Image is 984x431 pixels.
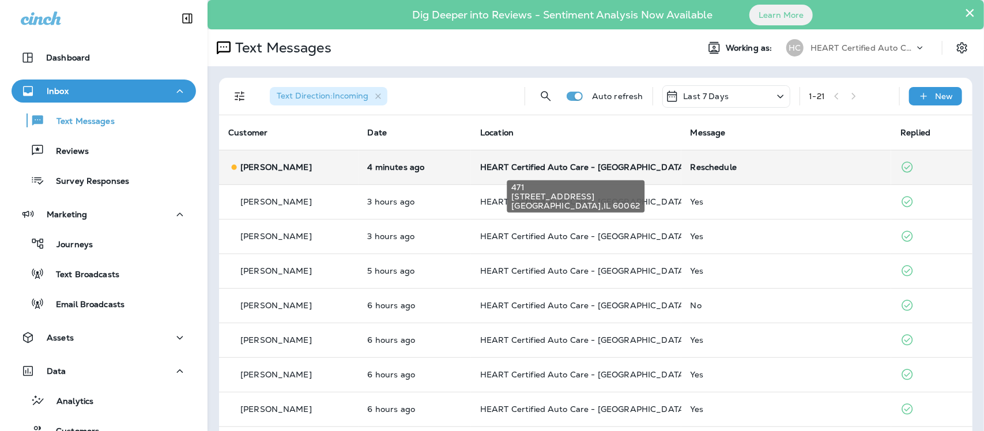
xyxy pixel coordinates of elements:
p: [PERSON_NAME] [240,301,312,310]
p: Text Messages [45,116,115,127]
p: Sep 23, 2025 03:14 PM [368,162,462,172]
span: HEART Certified Auto Care - [GEOGRAPHIC_DATA] [480,300,687,311]
p: Analytics [45,396,93,407]
span: HEART Certified Auto Care - [GEOGRAPHIC_DATA] [480,369,687,380]
div: Yes [691,370,883,379]
div: Text Direction:Incoming [270,87,387,105]
p: Dashboard [46,53,90,62]
p: Reviews [44,146,89,157]
div: HC [786,39,804,56]
p: [PERSON_NAME] [240,370,312,379]
span: Replied [900,127,930,138]
span: Location [480,127,514,138]
p: [PERSON_NAME] [240,335,312,345]
p: Last 7 Days [684,92,729,101]
p: Survey Responses [44,176,129,187]
button: Inbox [12,80,196,103]
button: Email Broadcasts [12,292,196,316]
div: Yes [691,266,883,275]
button: Collapse Sidebar [171,7,203,30]
p: Sep 23, 2025 09:15 AM [368,301,462,310]
span: Message [691,127,726,138]
p: Text Messages [231,39,331,56]
p: [PERSON_NAME] [240,232,312,241]
div: No [691,301,883,310]
span: HEART Certified Auto Care - [GEOGRAPHIC_DATA] [480,335,687,345]
p: New [936,92,953,101]
button: Text Messages [12,108,196,133]
span: 471 [512,183,640,192]
p: Assets [47,333,74,342]
p: [PERSON_NAME] [240,162,312,172]
button: Text Broadcasts [12,262,196,286]
span: Text Direction : Incoming [277,90,368,101]
div: 1 - 21 [809,92,825,101]
button: Marketing [12,203,196,226]
div: Yes [691,404,883,414]
p: Sep 23, 2025 09:05 AM [368,370,462,379]
p: Sep 23, 2025 09:18 AM [368,266,462,275]
button: Learn More [749,5,813,25]
p: Sep 23, 2025 12:01 PM [368,197,462,206]
span: Working as: [726,43,775,53]
p: Sep 23, 2025 09:05 AM [368,404,462,414]
span: [STREET_ADDRESS] [512,192,640,201]
p: Dig Deeper into Reviews - Sentiment Analysis Now Available [379,13,746,17]
p: Auto refresh [592,92,643,101]
p: [PERSON_NAME] [240,404,312,414]
button: Search Messages [534,85,557,108]
span: HEART Certified Auto Care - [GEOGRAPHIC_DATA] [480,266,687,276]
button: Survey Responses [12,168,196,192]
p: Sep 23, 2025 09:10 AM [368,335,462,345]
button: Data [12,360,196,383]
p: Inbox [47,86,69,96]
button: Journeys [12,232,196,256]
p: [PERSON_NAME] [240,197,312,206]
span: HEART Certified Auto Care - [GEOGRAPHIC_DATA] [480,231,687,241]
span: HEART Certified Auto Care - [GEOGRAPHIC_DATA] [480,162,687,172]
div: Reschedule [691,162,883,172]
button: Reviews [12,138,196,162]
span: HEART Certified Auto Care - [GEOGRAPHIC_DATA] [480,404,687,414]
span: Date [368,127,387,138]
span: [GEOGRAPHIC_DATA] , IL 60062 [512,201,640,210]
p: HEART Certified Auto Care [810,43,914,52]
div: Yes [691,232,883,241]
button: Filters [228,85,251,108]
p: Data [47,366,66,376]
button: Settings [952,37,972,58]
span: HEART Certified Auto Care - [GEOGRAPHIC_DATA] [480,196,687,207]
button: Dashboard [12,46,196,69]
p: [PERSON_NAME] [240,266,312,275]
div: Yes [691,197,883,206]
button: Analytics [12,388,196,413]
span: Customer [228,127,267,138]
p: Text Broadcasts [44,270,119,281]
p: Sep 23, 2025 11:20 AM [368,232,462,241]
button: Assets [12,326,196,349]
div: Yes [691,335,883,345]
p: Journeys [45,240,93,251]
p: Marketing [47,210,87,219]
p: Email Broadcasts [44,300,125,311]
button: Close [964,3,975,22]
